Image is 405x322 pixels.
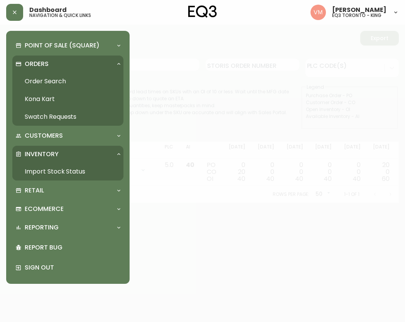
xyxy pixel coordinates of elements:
img: logo [188,5,217,18]
div: Reporting [12,219,123,236]
a: Kona Kart [12,90,123,108]
a: Order Search [12,72,123,90]
p: Reporting [25,223,59,232]
img: 0f63483a436850f3a2e29d5ab35f16df [310,5,326,20]
p: Point of Sale (Square) [25,41,100,50]
div: Sign Out [12,258,123,278]
div: Customers [12,127,123,144]
p: Inventory [25,150,59,158]
div: Orders [12,56,123,72]
span: Dashboard [29,7,67,13]
p: Retail [25,186,44,195]
p: Orders [25,60,49,68]
div: Ecommerce [12,201,123,217]
p: Customers [25,131,63,140]
p: Report Bug [25,243,120,252]
div: Inventory [12,146,123,163]
p: Sign Out [25,263,120,272]
div: Report Bug [12,238,123,258]
a: Swatch Requests [12,108,123,126]
div: Retail [12,182,123,199]
h5: navigation & quick links [29,13,91,18]
h5: eq3 toronto - king [332,13,381,18]
p: Ecommerce [25,205,64,213]
span: [PERSON_NAME] [332,7,386,13]
a: Import Stock Status [12,163,123,180]
div: Point of Sale (Square) [12,37,123,54]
